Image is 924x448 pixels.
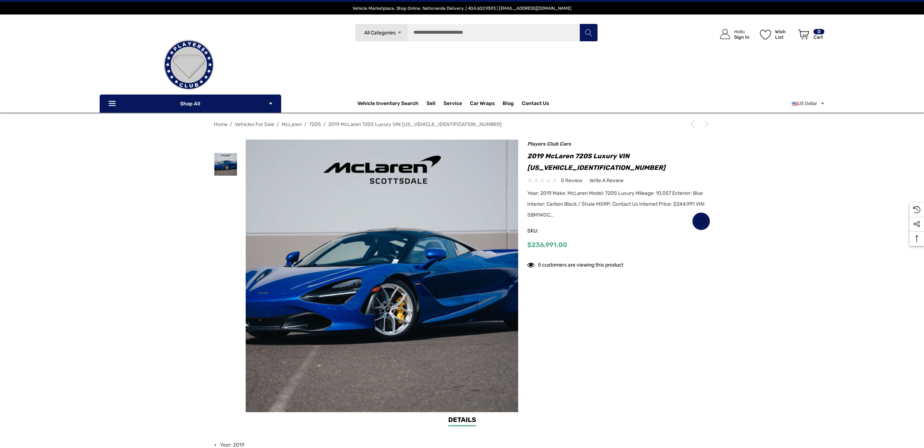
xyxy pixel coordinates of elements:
[734,29,749,34] p: Hello
[913,206,920,213] svg: Recently Viewed
[100,95,281,113] p: Shop All
[214,153,237,176] img: For Sale 2019 McLaren 720S Luxury VIN SBM14DCA5KW002497
[527,226,563,236] span: SKU:
[246,139,519,412] img: For Sale 2019 McLaren 720S Luxury VIN SBM14DCA5KW002497
[798,29,809,39] svg: Review Your Cart
[527,258,623,269] div: 5 customers are viewing this product
[813,34,824,40] p: Cart
[268,101,273,106] svg: Icon Arrow Down
[448,415,476,426] a: Details
[108,100,118,108] svg: Icon Line
[527,241,567,249] span: $236,991.00
[397,30,402,35] svg: Icon Arrow Down
[309,121,321,127] a: 720S
[757,22,795,47] a: Wish List Wish List
[720,29,730,39] svg: Icon User Account
[357,100,419,108] a: Vehicle Inventory Search
[282,121,302,127] a: McLaren
[712,22,753,47] a: Sign in
[913,221,920,228] svg: Social Media
[470,100,495,108] span: Car Wraps
[527,141,571,147] a: Players Club Cars
[503,100,514,108] a: Blog
[760,30,771,40] svg: Wish List
[214,118,710,131] nav: Breadcrumb
[579,24,598,42] button: Search
[813,29,824,34] p: 0
[522,100,549,108] a: Contact Us
[470,96,503,111] a: Car Wraps
[734,34,749,40] p: Sign In
[700,121,710,128] a: Next
[153,29,225,101] img: Players Club | Cars For Sale
[444,100,462,108] a: Service
[910,235,924,242] svg: Top
[689,121,699,128] a: Previous
[328,121,502,127] a: 2019 McLaren 720S Luxury VIN [US_VEHICLE_IDENTIFICATION_NUMBER]
[355,24,408,42] a: All Categories Icon Arrow Down Icon Arrow Up
[527,150,710,173] h1: 2019 McLaren 720S Luxury VIN [US_VEHICLE_IDENTIFICATION_NUMBER]
[364,30,395,36] span: All Categories
[775,29,794,40] p: Wish List
[426,100,436,108] span: Sell
[561,176,582,185] span: 0 review
[353,6,571,11] span: Vehicle Marketplace. Shop Online. Nationwide Delivery. | 404.602.9593 | [EMAIL_ADDRESS][DOMAIN_NAME]
[426,96,444,111] a: Sell
[697,217,706,226] svg: Wish List
[235,121,274,127] a: Vehicles For Sale
[590,176,624,185] a: Write a Review
[214,121,228,127] a: Home
[795,22,825,50] a: Cart with 0 items
[590,177,624,184] span: Write a Review
[792,96,825,111] a: USD
[692,212,710,230] a: Wish List
[527,190,706,218] span: Year: 2019 Make: McLaren Model: 720S Luxury Mileage: 10,057 Exterior: Blue Interior: Carbon Black...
